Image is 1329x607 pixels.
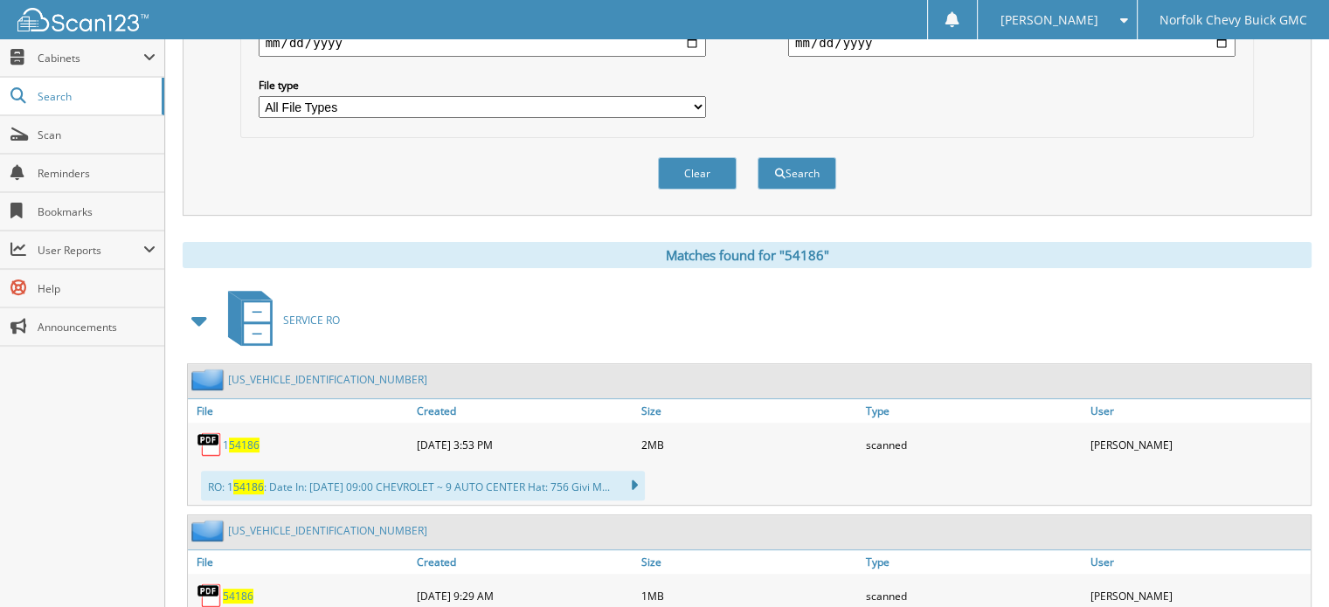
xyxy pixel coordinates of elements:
[637,427,862,462] div: 2MB
[412,550,637,574] a: Created
[259,78,706,93] label: File type
[228,523,427,538] a: [US_VEHICLE_IDENTIFICATION_NUMBER]
[223,589,253,604] a: 54186
[259,29,706,57] input: start
[658,157,737,190] button: Clear
[758,157,836,190] button: Search
[637,399,862,423] a: Size
[38,243,143,258] span: User Reports
[637,550,862,574] a: Size
[191,369,228,390] img: folder2.png
[197,431,223,458] img: PDF.png
[1086,550,1311,574] a: User
[862,550,1086,574] a: Type
[38,281,156,296] span: Help
[188,399,412,423] a: File
[788,29,1236,57] input: end
[183,242,1312,268] div: Matches found for "54186"
[201,471,645,500] div: RO: 1 : Date In: [DATE] 09:00 CHEVROLET ~ 9 AUTO CENTER Hat: 756 Givi M...
[38,128,156,142] span: Scan
[38,51,143,66] span: Cabinets
[38,320,156,335] span: Announcements
[223,438,260,452] a: 154186
[38,89,153,104] span: Search
[862,427,1086,462] div: scanned
[1000,15,1097,25] span: [PERSON_NAME]
[188,550,412,574] a: File
[233,479,264,494] span: 54186
[283,313,340,328] span: SERVICE RO
[228,372,427,387] a: [US_VEHICLE_IDENTIFICATION_NUMBER]
[38,204,156,219] span: Bookmarks
[1242,523,1329,607] iframe: Chat Widget
[229,438,260,452] span: 54186
[38,166,156,181] span: Reminders
[1086,427,1311,462] div: [PERSON_NAME]
[1086,399,1311,423] a: User
[1159,15,1307,25] span: Norfolk Chevy Buick GMC
[412,427,637,462] div: [DATE] 3:53 PM
[191,520,228,541] img: folder2.png
[218,286,340,355] a: SERVICE RO
[862,399,1086,423] a: Type
[412,399,637,423] a: Created
[17,8,149,31] img: scan123-logo-white.svg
